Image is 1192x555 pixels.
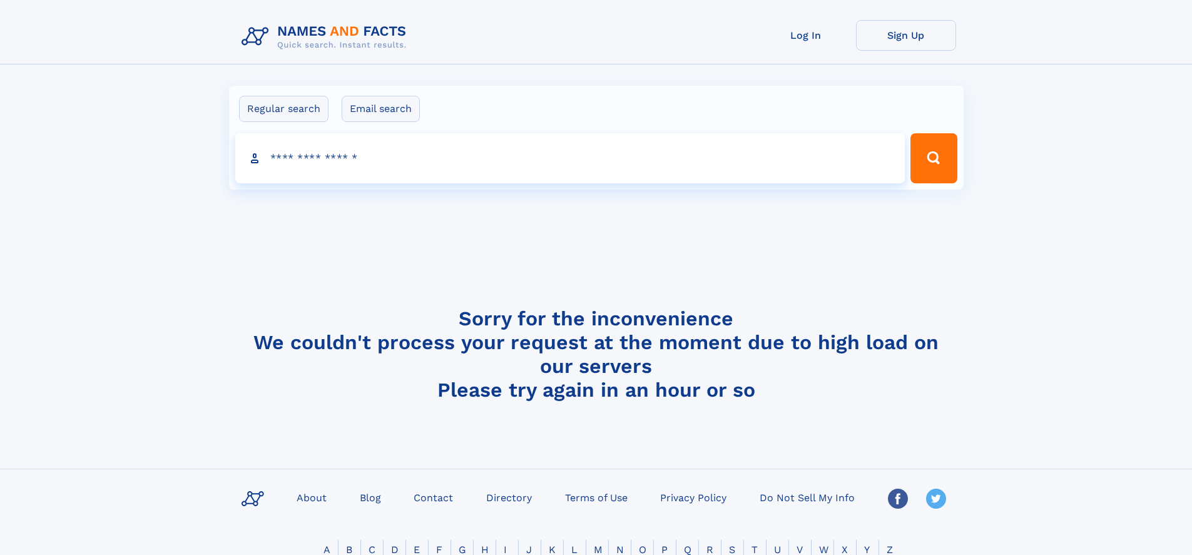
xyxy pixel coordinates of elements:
label: Email search [342,96,420,122]
label: Regular search [239,96,329,122]
a: Privacy Policy [655,488,731,506]
button: Search Button [910,133,957,183]
input: search input [235,133,905,183]
a: Terms of Use [560,488,633,506]
a: Log In [756,20,856,51]
a: About [292,488,332,506]
a: Sign Up [856,20,956,51]
a: Do Not Sell My Info [755,488,860,506]
a: Blog [355,488,386,506]
img: Facebook [888,489,908,509]
img: Twitter [926,489,946,509]
a: Directory [481,488,537,506]
h4: Sorry for the inconvenience We couldn't process your request at the moment due to high load on ou... [237,307,956,402]
a: Contact [409,488,458,506]
img: Logo Names and Facts [237,20,417,54]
